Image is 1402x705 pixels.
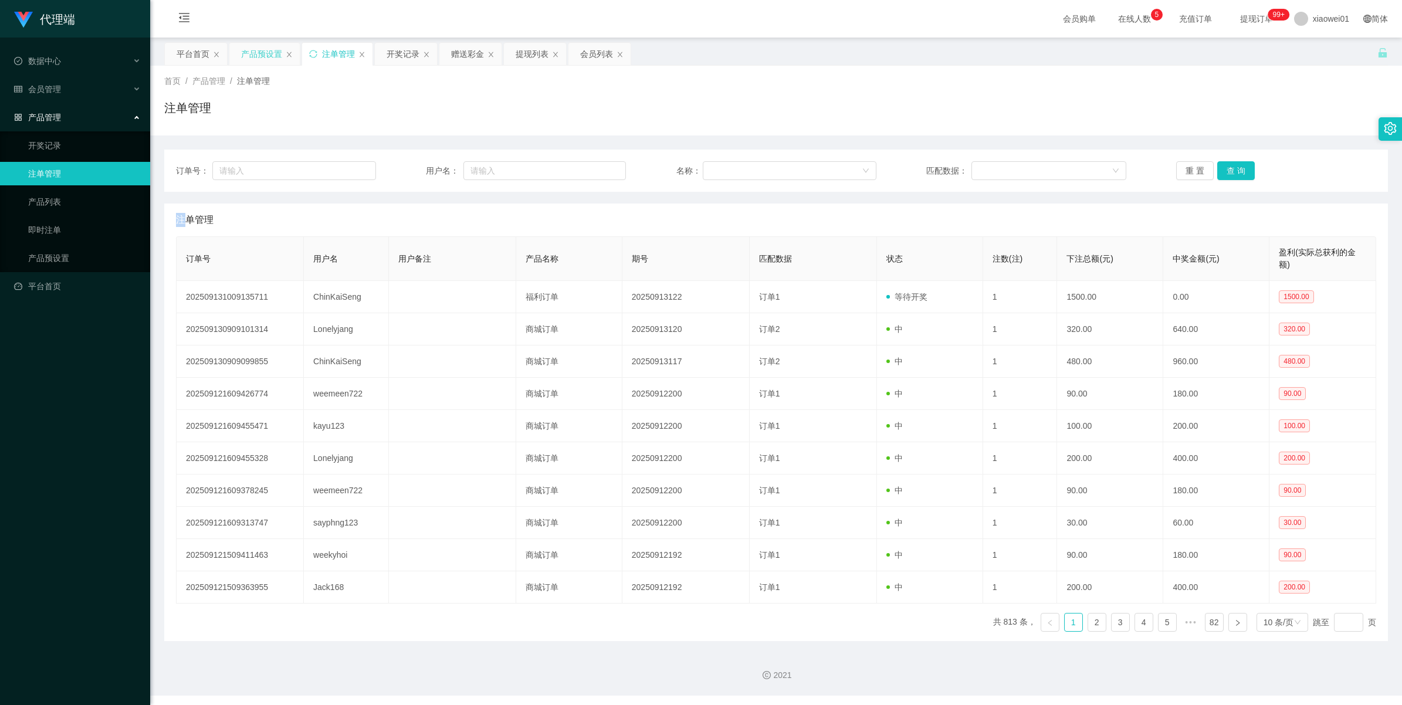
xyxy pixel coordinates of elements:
span: 90.00 [1279,484,1306,497]
td: 202509131009135711 [177,281,304,313]
div: 开奖记录 [387,43,419,65]
span: 提现订单 [1234,15,1279,23]
li: 4 [1135,613,1153,632]
span: 订单号 [186,254,211,263]
td: 1 [983,313,1058,345]
td: kayu123 [304,410,389,442]
i: 图标: close [358,51,365,58]
span: 中 [886,582,903,592]
td: 20250912192 [622,571,750,604]
td: 0.00 [1163,281,1269,313]
span: 200.00 [1279,452,1310,465]
i: 图标: right [1234,619,1241,626]
span: 产品名称 [526,254,558,263]
span: 注单管理 [237,76,270,86]
span: 匹配数据： [926,165,971,177]
span: 产品管理 [14,113,61,122]
a: 即时注单 [28,218,141,242]
h1: 代理端 [40,1,75,38]
td: 400.00 [1163,442,1269,474]
span: 订单1 [759,518,780,527]
td: 商城订单 [516,507,622,539]
td: 90.00 [1057,474,1163,507]
span: 充值订单 [1173,15,1218,23]
a: 2 [1088,614,1106,631]
span: 匹配数据 [759,254,792,263]
td: 320.00 [1057,313,1163,345]
td: Lonelyjang [304,313,389,345]
span: 订单1 [759,453,780,463]
div: 产品预设置 [241,43,282,65]
li: 向后 5 页 [1181,613,1200,632]
i: 图标: close [487,51,495,58]
i: 图标: copyright [763,671,771,679]
td: sayphng123 [304,507,389,539]
td: 100.00 [1057,410,1163,442]
td: 福利订单 [516,281,622,313]
td: Lonelyjang [304,442,389,474]
a: 1 [1065,614,1082,631]
span: 中奖金额(元) [1173,254,1219,263]
div: 2021 [160,669,1393,682]
td: 960.00 [1163,345,1269,378]
td: 商城订单 [516,410,622,442]
div: 提现列表 [516,43,548,65]
span: 会员管理 [14,84,61,94]
span: 名称： [676,165,703,177]
span: 中 [886,518,903,527]
span: 中 [886,486,903,495]
img: logo.9652507e.png [14,12,33,28]
i: 图标: close [617,51,624,58]
span: 订单2 [759,357,780,366]
input: 请输入 [212,161,376,180]
td: 640.00 [1163,313,1269,345]
span: 中 [886,453,903,463]
td: 20250913117 [622,345,750,378]
td: 20250912200 [622,507,750,539]
span: 期号 [632,254,648,263]
td: 商城订单 [516,539,622,571]
td: 商城订单 [516,313,622,345]
td: Jack168 [304,571,389,604]
td: 202509130909101314 [177,313,304,345]
td: 商城订单 [516,474,622,507]
span: 用户名 [313,254,338,263]
td: 480.00 [1057,345,1163,378]
div: 注单管理 [322,43,355,65]
td: 20250912200 [622,410,750,442]
td: 30.00 [1057,507,1163,539]
span: 注单管理 [176,213,214,227]
span: 1500.00 [1279,290,1313,303]
div: 平台首页 [177,43,209,65]
td: ChinKaiSeng [304,345,389,378]
span: 产品管理 [192,76,225,86]
td: 20250912200 [622,474,750,507]
p: 5 [1154,9,1159,21]
td: 202509121609426774 [177,378,304,410]
span: 中 [886,357,903,366]
i: 图标: close [213,51,220,58]
i: 图标: setting [1384,122,1397,135]
li: 3 [1111,613,1130,632]
span: 首页 [164,76,181,86]
span: 状态 [886,254,903,263]
td: 20250912200 [622,442,750,474]
a: 注单管理 [28,162,141,185]
div: 会员列表 [580,43,613,65]
span: 中 [886,421,903,431]
td: 202509121609455328 [177,442,304,474]
a: 产品列表 [28,190,141,213]
sup: 5 [1151,9,1163,21]
td: 20250912192 [622,539,750,571]
div: 跳至 页 [1313,613,1376,632]
td: 180.00 [1163,378,1269,410]
span: 注数(注) [993,254,1022,263]
span: 数据中心 [14,56,61,66]
span: 320.00 [1279,323,1310,335]
span: 订单1 [759,389,780,398]
button: 查 询 [1217,161,1255,180]
i: 图标: down [1294,619,1301,627]
td: ChinKaiSeng [304,281,389,313]
i: 图标: close [552,51,559,58]
li: 2 [1088,613,1106,632]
